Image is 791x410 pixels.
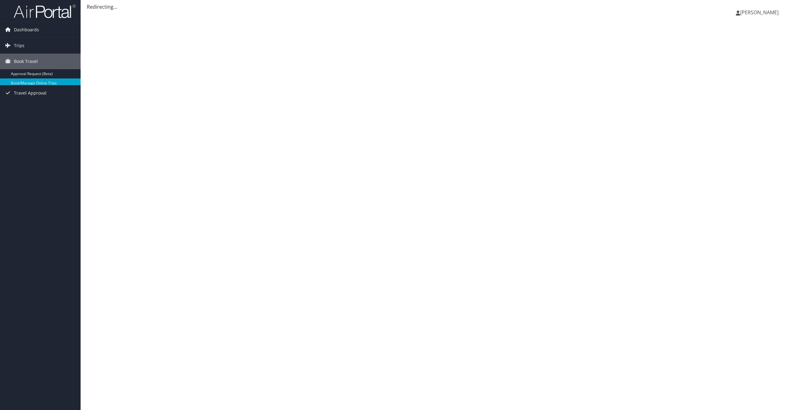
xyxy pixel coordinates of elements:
[14,38,24,53] span: Trips
[87,3,785,11] div: Redirecting...
[14,54,38,69] span: Book Travel
[740,9,779,16] span: [PERSON_NAME]
[14,85,46,101] span: Travel Approval
[14,4,76,19] img: airportal-logo.png
[14,22,39,38] span: Dashboards
[736,3,785,22] a: [PERSON_NAME]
